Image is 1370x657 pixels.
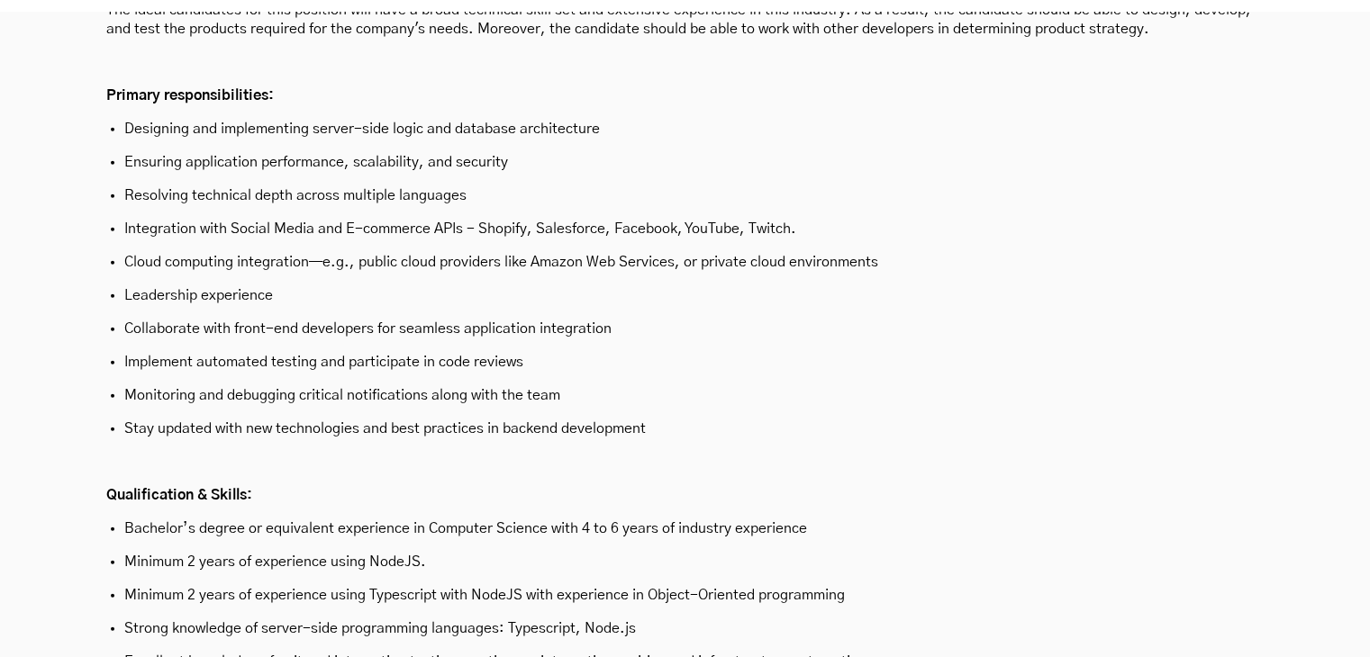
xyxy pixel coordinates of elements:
p: Minimum 2 years of experience using NodeJS. [124,553,1246,571]
strong: Primary responsibilities: [106,88,274,103]
p: Collaborate with front-end developers for seamless application integration [124,319,1246,338]
p: Implement automated testing and participate in code reviews [124,353,1246,372]
p: Ensuring application performance, scalability, and security [124,153,1246,172]
p: Leadership experience [124,286,1246,305]
p: The ideal candidates for this position will have a broad technical skill set and extensive experi... [106,1,1264,39]
p: Strong knowledge of server-side programming languages: Typescript, Node.js [124,619,1246,638]
p: Integration with Social Media and E-commerce APIs - Shopify, Salesforce, Facebook, YouTube, Twitch. [124,220,1246,238]
strong: Qualification & Skills: [106,488,252,502]
p: Bachelor’s degree or equivalent experience in Computer Science with 4 to 6 years of industry expe... [124,519,1246,538]
p: Stay updated with new technologies and best practices in backend development [124,419,1246,438]
p: Designing and implementing server-side logic and database architecture [124,120,1246,139]
p: Monitoring and debugging critical notifications along with the team [124,386,1246,405]
p: Resolving technical depth across multiple languages [124,186,1246,205]
p: Minimum 2 years of experience using Typescript with NodeJS with experience in Object-Oriented pro... [124,586,1246,605]
p: Cloud computing integration—e.g., public cloud providers like Amazon Web Services, or private clo... [124,253,1246,272]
